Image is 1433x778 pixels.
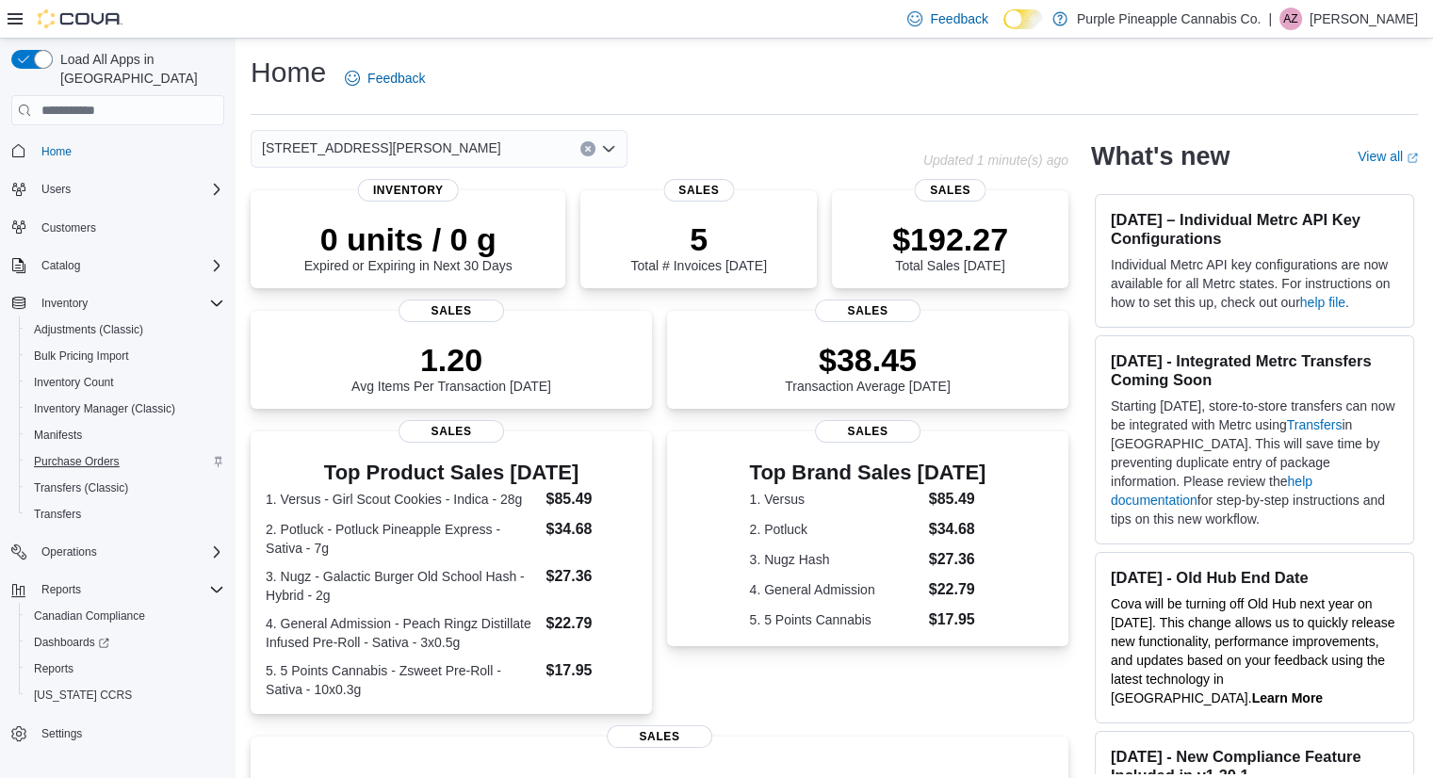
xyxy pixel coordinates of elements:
span: Home [41,144,72,159]
span: Cova will be turning off Old Hub next year on [DATE]. This change allows us to quickly release ne... [1111,596,1394,705]
a: Transfers [26,503,89,526]
dt: 3. Nugz - Galactic Burger Old School Hash - Hybrid - 2g [266,567,538,605]
button: Inventory [4,290,232,316]
dd: $85.49 [929,488,986,511]
p: | [1268,8,1272,30]
a: Purchase Orders [26,450,127,473]
button: Catalog [4,252,232,279]
a: Transfers [1287,417,1343,432]
h1: Home [251,54,326,91]
span: Customers [41,220,96,235]
h3: Top Brand Sales [DATE] [750,462,986,484]
a: help file [1300,295,1345,310]
dt: 4. General Admission [750,580,921,599]
span: Catalog [41,258,80,273]
button: Users [34,178,78,201]
p: Individual Metrc API key configurations are now available for all Metrc states. For instructions ... [1111,255,1398,312]
span: [STREET_ADDRESS][PERSON_NAME] [262,137,501,159]
span: Reports [26,657,224,680]
dt: 2. Potluck [750,520,921,539]
span: Dashboards [26,631,224,654]
span: Inventory [41,296,88,311]
span: AZ [1283,8,1297,30]
p: [PERSON_NAME] [1310,8,1418,30]
span: Reports [34,661,73,676]
dd: $22.79 [929,578,986,601]
dt: 5. 5 Points Cannabis - Zsweet Pre-Roll - Sativa - 10x0.3g [266,661,538,699]
h3: [DATE] - Integrated Metrc Transfers Coming Soon [1111,351,1398,389]
div: Avg Items Per Transaction [DATE] [351,341,551,394]
h2: What's new [1091,141,1229,171]
span: Canadian Compliance [26,605,224,627]
div: Expired or Expiring in Next 30 Days [304,220,513,273]
a: Bulk Pricing Import [26,345,137,367]
button: Transfers [19,501,232,527]
a: [US_STATE] CCRS [26,684,139,706]
dt: 4. General Admission - Peach Ringz Distillate Infused Pre-Roll - Sativa - 3x0.5g [266,614,538,652]
span: Inventory Manager (Classic) [26,397,224,420]
svg: External link [1407,153,1418,164]
span: Adjustments (Classic) [26,318,224,341]
h3: [DATE] - Old Hub End Date [1111,568,1398,587]
span: Inventory Manager (Classic) [34,401,175,416]
a: Settings [34,722,90,745]
span: Settings [34,721,224,745]
dd: $17.95 [929,608,986,631]
a: Transfers (Classic) [26,477,136,499]
a: Inventory Count [26,371,122,394]
button: Settings [4,720,232,747]
dt: 1. Versus [750,490,921,509]
a: Inventory Manager (Classic) [26,397,183,420]
dd: $34.68 [929,518,986,541]
p: Updated 1 minute(s) ago [923,153,1068,168]
button: Open list of options [601,141,616,156]
span: Transfers [26,503,224,526]
span: Bulk Pricing Import [26,345,224,367]
a: Learn More [1251,690,1322,705]
button: [US_STATE] CCRS [19,682,232,708]
span: Manifests [26,424,224,446]
span: Settings [41,726,82,741]
button: Purchase Orders [19,448,232,475]
p: $192.27 [892,220,1008,258]
span: Users [41,182,71,197]
a: Customers [34,217,104,239]
span: Purchase Orders [34,454,120,469]
h3: Top Product Sales [DATE] [266,462,637,484]
a: Dashboards [26,631,117,654]
span: Reports [41,582,81,597]
button: Clear input [580,141,595,156]
span: Sales [663,179,734,202]
button: Reports [4,576,232,603]
button: Customers [4,214,232,241]
button: Inventory Manager (Classic) [19,396,232,422]
dt: 2. Potluck - Potluck Pineapple Express - Sativa - 7g [266,520,538,558]
button: Manifests [19,422,232,448]
span: [US_STATE] CCRS [34,688,132,703]
a: Feedback [337,59,432,97]
span: Sales [607,725,712,748]
span: Dashboards [34,635,109,650]
p: 5 [630,220,766,258]
span: Customers [34,216,224,239]
span: Inventory [358,179,459,202]
a: Manifests [26,424,90,446]
span: Sales [399,300,504,322]
button: Inventory [34,292,95,315]
button: Canadian Compliance [19,603,232,629]
span: Transfers [34,507,81,522]
a: Dashboards [19,629,232,656]
span: Load All Apps in [GEOGRAPHIC_DATA] [53,50,224,88]
input: Dark Mode [1003,9,1043,29]
p: Starting [DATE], store-to-store transfers can now be integrated with Metrc using in [GEOGRAPHIC_D... [1111,397,1398,528]
button: Bulk Pricing Import [19,343,232,369]
span: Users [34,178,224,201]
dd: $17.95 [546,659,636,682]
div: Anthony Zerafa [1279,8,1302,30]
span: Reports [34,578,224,601]
button: Users [4,176,232,203]
img: Cova [38,9,122,28]
a: help documentation [1111,474,1312,508]
span: Sales [815,300,920,322]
